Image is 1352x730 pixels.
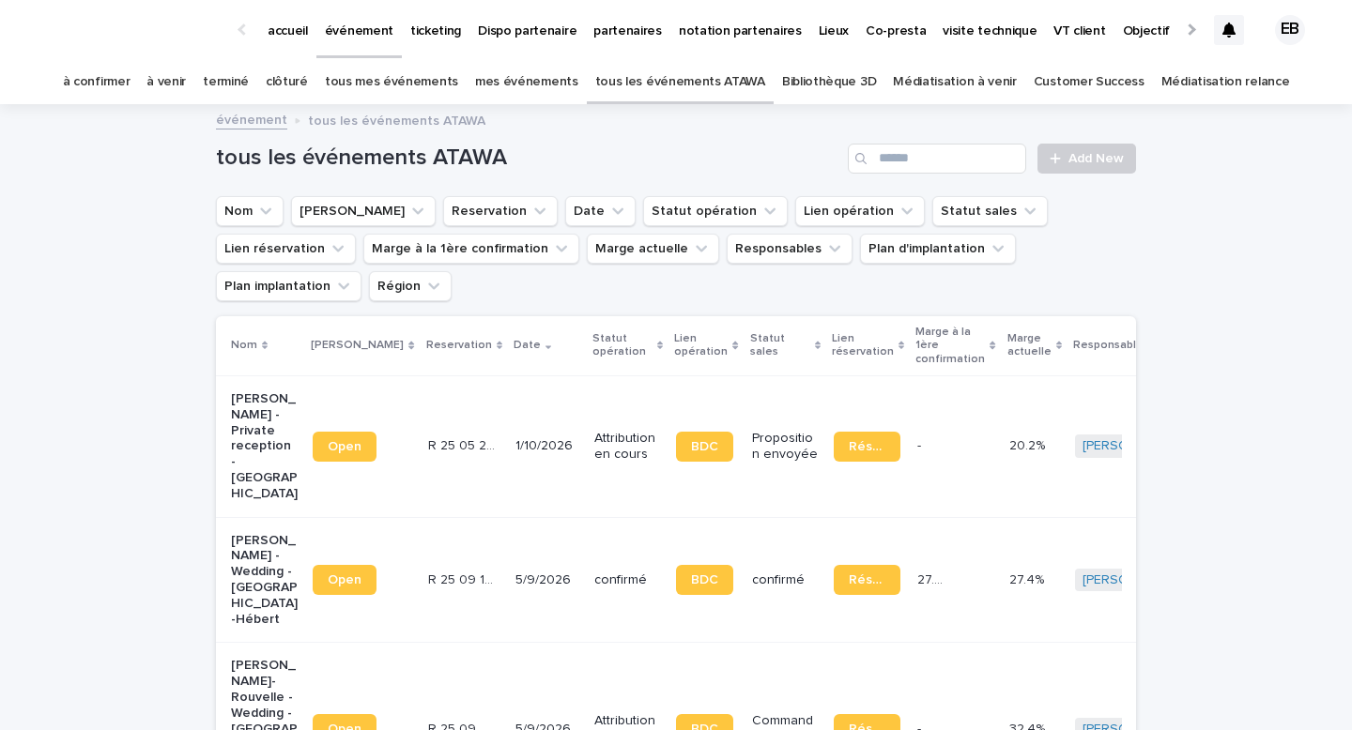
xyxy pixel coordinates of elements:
a: BDC [676,565,733,595]
input: Search [848,144,1026,174]
span: Réservation [849,440,885,453]
a: terminé [203,60,249,104]
button: Région [369,271,452,301]
div: EB [1275,15,1305,45]
p: Statut opération [592,328,653,363]
p: confirmé [752,572,819,588]
a: événement [216,108,287,129]
p: [PERSON_NAME] - Wedding - [GEOGRAPHIC_DATA]-Hébert [231,533,298,628]
a: tous les événements ATAWA [595,60,765,104]
span: Add New [1068,152,1124,165]
p: Reservation [426,335,492,356]
a: Open [313,565,376,595]
button: Statut opération [643,196,788,226]
p: Marge à la 1ère confirmation [915,322,985,370]
button: Marge actuelle [587,234,719,264]
a: Médiatisation relance [1161,60,1290,104]
p: Responsables [1073,335,1149,356]
p: 27.4 % [917,569,955,588]
p: Statut sales [750,328,810,363]
a: [PERSON_NAME] [1083,572,1185,588]
a: tous mes événements [325,60,458,104]
p: Attribution en cours [594,431,661,463]
a: Bibliothèque 3D [782,60,876,104]
button: Responsables [727,234,853,264]
p: Proposition envoyée [752,431,819,463]
button: Lien opération [795,196,925,226]
button: Date [565,196,636,226]
button: Plan d'implantation [860,234,1016,264]
span: BDC [691,440,718,453]
a: BDC [676,432,733,462]
span: BDC [691,573,718,586]
p: R 25 05 263 [428,434,499,454]
button: Lien Stacker [291,196,436,226]
a: Réservation [834,432,900,462]
a: mes événements [475,60,578,104]
a: Open [313,432,376,462]
button: Plan implantation [216,271,361,301]
a: Réservation [834,565,900,595]
h1: tous les événements ATAWA [216,144,840,172]
a: à confirmer [63,60,131,104]
p: Date [514,335,541,356]
a: à venir [146,60,186,104]
p: tous les événements ATAWA [308,109,485,129]
p: Lien réservation [832,328,894,363]
p: Nom [231,335,257,356]
span: Réservation [849,573,885,586]
p: - [917,434,925,454]
p: [PERSON_NAME] [311,335,404,356]
a: Médiatisation à venir [893,60,1017,104]
p: Lien opération [674,328,728,363]
a: clôturé [266,60,308,104]
img: Ls34BcGeRexTGTNfXpUC [38,11,220,49]
button: Reservation [443,196,558,226]
p: R 25 09 147 [428,569,499,588]
span: Open [328,573,361,586]
p: Marge actuelle [1007,328,1052,363]
p: [PERSON_NAME] - Private reception - [GEOGRAPHIC_DATA] [231,391,298,502]
a: [PERSON_NAME] [1083,438,1185,454]
a: Customer Success [1034,60,1145,104]
span: Open [328,440,361,453]
p: confirmé [594,572,661,588]
p: 5/9/2026 [515,572,579,588]
button: Marge à la 1ère confirmation [363,234,579,264]
p: 20.2% [1009,434,1049,454]
button: Lien réservation [216,234,356,264]
button: Nom [216,196,284,226]
p: 27.4% [1009,569,1048,588]
button: Statut sales [932,196,1048,226]
p: 1/10/2026 [515,438,579,454]
a: Add New [1037,144,1136,174]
